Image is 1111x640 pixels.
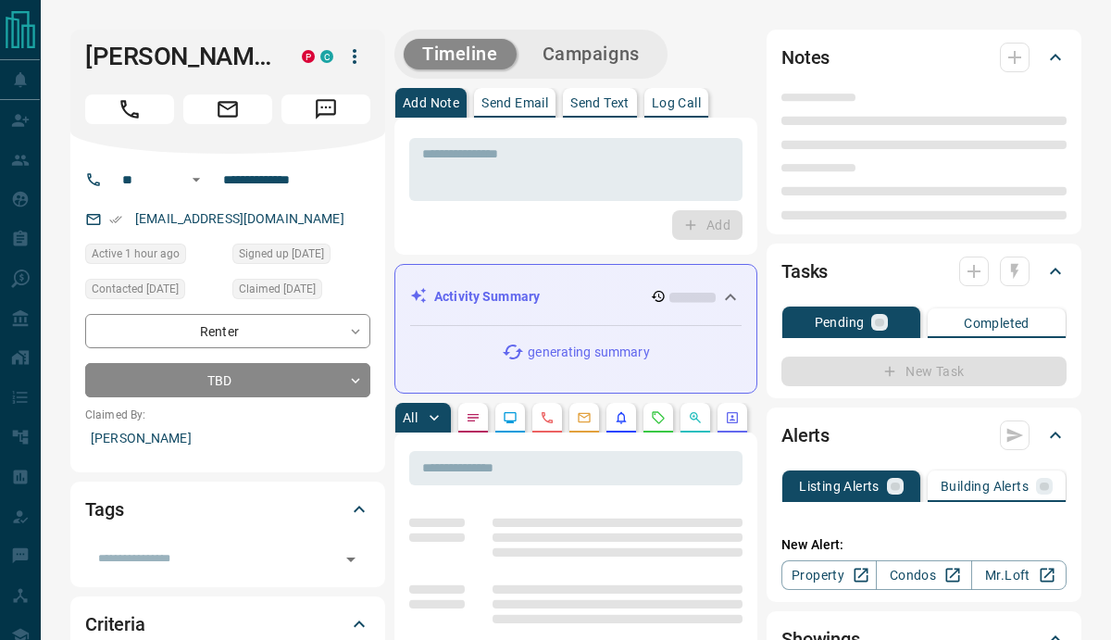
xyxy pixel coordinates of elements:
[85,363,370,397] div: TBD
[85,609,145,639] h2: Criteria
[92,245,180,263] span: Active 1 hour ago
[403,411,418,424] p: All
[781,43,830,72] h2: Notes
[781,413,1067,458] div: Alerts
[614,410,629,425] svg: Listing Alerts
[466,410,481,425] svg: Notes
[85,495,123,524] h2: Tags
[85,94,174,124] span: Call
[85,314,370,348] div: Renter
[85,42,274,71] h1: [PERSON_NAME]
[85,244,223,270] div: Sun Aug 17 2025
[570,96,630,109] p: Send Text
[781,535,1067,555] p: New Alert:
[971,560,1067,590] a: Mr.Loft
[481,96,548,109] p: Send Email
[503,410,518,425] svg: Lead Browsing Activity
[524,39,658,69] button: Campaigns
[410,280,742,314] div: Activity Summary
[302,50,315,63] div: property.ca
[651,410,666,425] svg: Requests
[183,94,272,124] span: Email
[85,279,223,305] div: Thu Aug 08 2024
[232,244,370,270] div: Sat May 16 2020
[232,279,370,305] div: Thu Aug 08 2024
[540,410,555,425] svg: Calls
[85,407,370,423] p: Claimed By:
[85,423,370,454] p: [PERSON_NAME]
[688,410,703,425] svg: Opportunities
[320,50,333,63] div: condos.ca
[799,480,880,493] p: Listing Alerts
[652,96,701,109] p: Log Call
[815,316,865,329] p: Pending
[109,213,122,226] svg: Email Verified
[781,257,828,286] h2: Tasks
[964,317,1030,330] p: Completed
[434,287,540,307] p: Activity Summary
[404,39,517,69] button: Timeline
[577,410,592,425] svg: Emails
[876,560,971,590] a: Condos
[281,94,370,124] span: Message
[239,280,316,298] span: Claimed [DATE]
[135,211,344,226] a: [EMAIL_ADDRESS][DOMAIN_NAME]
[941,480,1029,493] p: Building Alerts
[403,96,459,109] p: Add Note
[92,280,179,298] span: Contacted [DATE]
[185,169,207,191] button: Open
[338,546,364,572] button: Open
[781,35,1067,80] div: Notes
[781,560,877,590] a: Property
[85,487,370,532] div: Tags
[781,420,830,450] h2: Alerts
[725,410,740,425] svg: Agent Actions
[781,249,1067,294] div: Tasks
[528,343,649,362] p: generating summary
[239,245,324,263] span: Signed up [DATE]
